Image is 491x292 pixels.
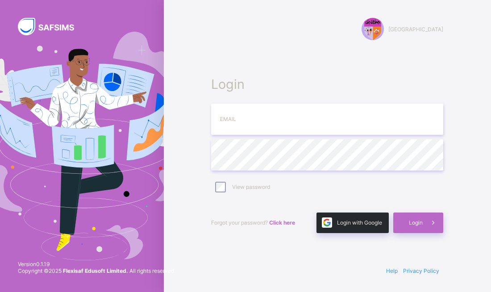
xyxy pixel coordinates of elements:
span: [GEOGRAPHIC_DATA] [388,26,443,33]
span: Copyright © 2025 All rights reserved. [18,267,175,274]
img: google.396cfc9801f0270233282035f929180a.svg [322,217,332,228]
span: Login [211,76,443,92]
a: Help [386,267,398,274]
a: Click here [269,219,295,226]
span: Login [409,219,423,226]
a: Privacy Policy [403,267,439,274]
span: Login with Google [337,219,382,226]
span: Forgot your password? [211,219,295,226]
label: View password [232,184,270,190]
span: Version 0.1.19 [18,261,175,267]
strong: Flexisaf Edusoft Limited. [63,267,128,274]
img: SAFSIMS Logo [18,18,85,35]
